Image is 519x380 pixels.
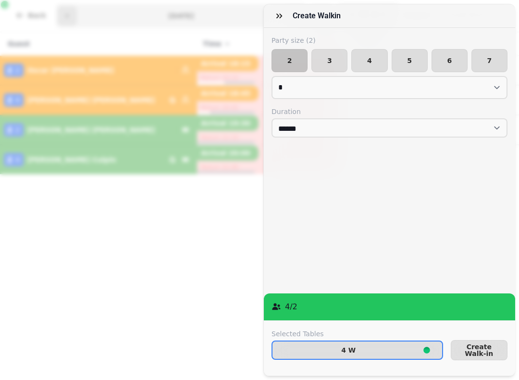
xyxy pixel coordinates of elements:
[280,57,299,64] span: 2
[272,49,308,72] button: 2
[459,343,499,357] span: Create Walk-in
[359,57,379,64] span: 4
[351,49,387,72] button: 4
[272,329,443,339] label: Selected Tables
[471,49,507,72] button: 7
[311,49,347,72] button: 3
[272,341,443,360] button: 4 W
[432,49,468,72] button: 6
[392,49,428,72] button: 5
[272,107,507,116] label: Duration
[320,57,339,64] span: 3
[480,57,499,64] span: 7
[285,301,297,313] p: 4 / 2
[440,57,459,64] span: 6
[400,57,420,64] span: 5
[272,36,507,45] label: Party size ( 2 )
[341,347,356,354] p: 4 W
[293,10,345,22] h3: Create walkin
[451,340,507,360] button: Create Walk-in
